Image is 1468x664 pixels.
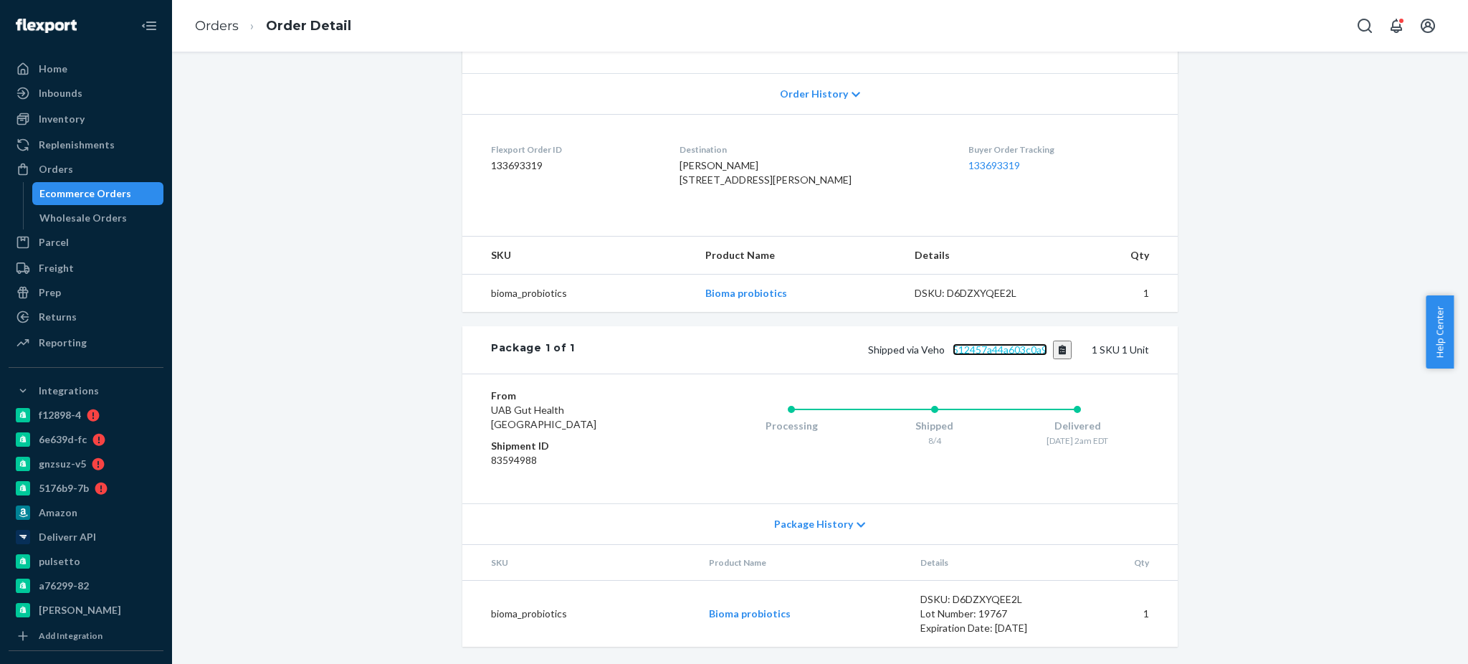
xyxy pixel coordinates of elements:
[39,457,86,471] div: gnzsuz-v5
[1006,435,1149,447] div: [DATE] 2am EDT
[39,384,99,398] div: Integrations
[920,607,1055,621] div: Lot Number: 19767
[903,237,1061,275] th: Details
[39,138,115,152] div: Replenishments
[1414,11,1442,40] button: Open account menu
[491,158,657,173] dd: 133693319
[9,108,163,131] a: Inventory
[1382,11,1411,40] button: Open notifications
[39,579,89,593] div: a76299-82
[39,235,69,250] div: Parcel
[39,506,77,520] div: Amazon
[135,11,163,40] button: Close Navigation
[694,237,902,275] th: Product Name
[709,607,791,620] a: Bioma probiotics
[575,341,1149,359] div: 1 SKU 1 Unit
[968,143,1149,156] dt: Buyer Order Tracking
[9,477,163,500] a: 5176b9-7b
[39,112,85,126] div: Inventory
[39,408,81,422] div: f12898-4
[868,343,1072,356] span: Shipped via Veho
[1053,341,1072,359] button: Copy tracking number
[491,341,575,359] div: Package 1 of 1
[920,592,1055,607] div: DSKU: D6DZXYQEE2L
[1060,237,1178,275] th: Qty
[39,62,67,76] div: Home
[915,286,1049,300] div: DSKU: D6DZXYQEE2L
[9,231,163,254] a: Parcel
[1066,545,1178,581] th: Qty
[491,404,596,430] span: UAB Gut Health [GEOGRAPHIC_DATA]
[462,581,697,648] td: bioma_probiotics
[462,545,697,581] th: SKU
[9,428,163,451] a: 6e639d-fc
[9,257,163,280] a: Freight
[953,343,1047,356] a: 512457a44a603c0a9
[697,545,909,581] th: Product Name
[491,453,662,468] dd: 83594988
[39,481,89,495] div: 5176b9-7b
[863,435,1006,447] div: 8/4
[9,627,163,645] a: Add Integration
[9,82,163,105] a: Inbounds
[680,143,946,156] dt: Destination
[9,574,163,597] a: a76299-82
[9,158,163,181] a: Orders
[39,530,96,544] div: Deliverr API
[32,207,164,229] a: Wholesale Orders
[1350,11,1379,40] button: Open Search Box
[39,186,131,201] div: Ecommerce Orders
[780,87,848,101] span: Order History
[9,599,163,622] a: [PERSON_NAME]
[266,18,351,34] a: Order Detail
[968,159,1020,171] a: 133693319
[909,545,1067,581] th: Details
[39,162,73,176] div: Orders
[1066,581,1178,648] td: 1
[462,275,694,313] td: bioma_probiotics
[1426,295,1454,369] button: Help Center
[39,336,87,350] div: Reporting
[39,310,77,324] div: Returns
[39,603,121,617] div: [PERSON_NAME]
[39,630,103,642] div: Add Integration
[9,379,163,402] button: Integrations
[9,404,163,427] a: f12898-4
[720,419,863,433] div: Processing
[9,501,163,524] a: Amazon
[9,452,163,475] a: gnzsuz-v5
[183,5,363,47] ol: breadcrumbs
[9,550,163,573] a: pulsetto
[491,389,662,403] dt: From
[9,281,163,304] a: Prep
[39,261,74,275] div: Freight
[920,621,1055,635] div: Expiration Date: [DATE]
[680,159,852,186] span: [PERSON_NAME] [STREET_ADDRESS][PERSON_NAME]
[774,517,853,531] span: Package History
[705,287,787,299] a: Bioma probiotics
[1060,275,1178,313] td: 1
[1006,419,1149,433] div: Delivered
[16,19,77,33] img: Flexport logo
[462,237,694,275] th: SKU
[863,419,1006,433] div: Shipped
[9,305,163,328] a: Returns
[39,432,87,447] div: 6e639d-fc
[39,86,82,100] div: Inbounds
[9,133,163,156] a: Replenishments
[9,57,163,80] a: Home
[491,439,662,453] dt: Shipment ID
[32,182,164,205] a: Ecommerce Orders
[39,554,80,569] div: pulsetto
[491,143,657,156] dt: Flexport Order ID
[9,526,163,549] a: Deliverr API
[39,285,61,300] div: Prep
[9,331,163,354] a: Reporting
[195,18,239,34] a: Orders
[39,211,127,225] div: Wholesale Orders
